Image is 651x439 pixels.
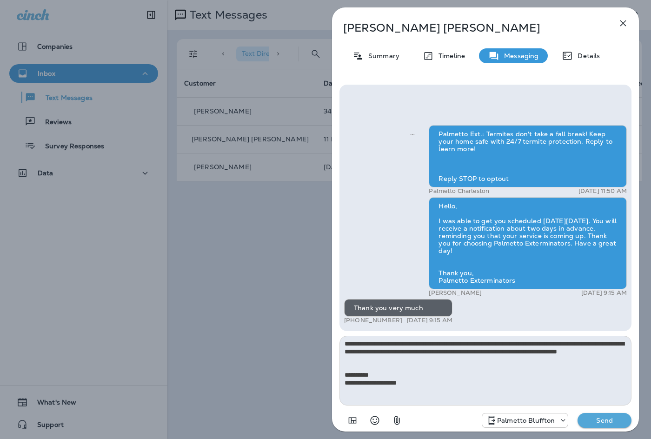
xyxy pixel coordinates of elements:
p: Palmetto Charleston [429,187,489,195]
p: Send [585,416,624,425]
button: Select an emoji [365,411,384,430]
div: Thank you very much [344,299,452,317]
span: Sent [410,129,415,138]
p: [PERSON_NAME] [429,289,482,297]
p: [PERSON_NAME] [PERSON_NAME] [343,21,597,34]
div: Palmetto Ext.: Termites don't take a fall break! Keep your home safe with 24/7 termite protection... [429,125,627,187]
button: Send [578,413,631,428]
p: [PHONE_NUMBER] [344,317,402,324]
button: Add in a premade template [343,411,362,430]
p: Details [573,52,600,60]
p: Summary [364,52,399,60]
p: Timeline [434,52,465,60]
p: [DATE] 9:15 AM [407,317,452,324]
p: Messaging [499,52,538,60]
p: Palmetto Bluffton [497,417,555,424]
p: [DATE] 9:15 AM [581,289,627,297]
div: +1 (843) 604-3631 [482,415,568,426]
p: [DATE] 11:50 AM [578,187,627,195]
div: Hello, I was able to get you scheduled [DATE][DATE]. You will receive a notification about two da... [429,197,627,289]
